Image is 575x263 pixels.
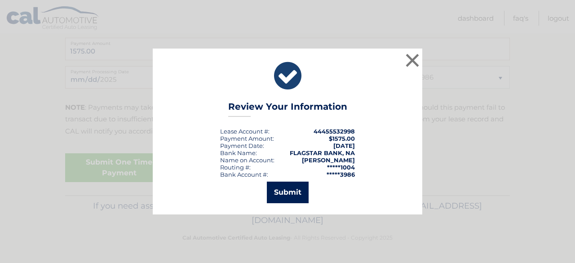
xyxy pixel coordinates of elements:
[302,156,355,164] strong: [PERSON_NAME]
[220,171,268,178] div: Bank Account #:
[333,142,355,149] span: [DATE]
[228,101,347,117] h3: Review Your Information
[329,135,355,142] span: $1575.00
[220,156,274,164] div: Name on Account:
[220,149,257,156] div: Bank Name:
[314,128,355,135] strong: 44455532998
[220,142,263,149] span: Payment Date
[220,142,264,149] div: :
[220,135,274,142] div: Payment Amount:
[220,128,270,135] div: Lease Account #:
[220,164,251,171] div: Routing #:
[290,149,355,156] strong: FLAGSTAR BANK, NA
[403,51,421,69] button: ×
[267,182,309,203] button: Submit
